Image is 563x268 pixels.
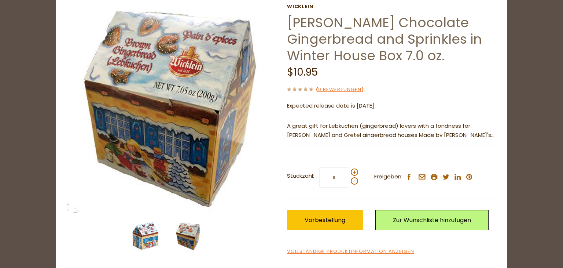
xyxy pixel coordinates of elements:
img: Wicklein Chocolate Gingerbread and Sprinkles in Winter House Box 7.0 oz. [67,4,276,213]
span: $10.95 [287,65,318,79]
a: [PERSON_NAME] Chocolate Gingerbread and Sprinkles in Winter House Box 7.0 oz. [287,13,482,65]
a: Vollständige Produktinformation anzeigen [287,248,414,256]
a: 0 Bewertungen [318,86,361,94]
a: Wicklein [287,4,496,10]
span: Vorbestellung [305,216,345,224]
span: Freigeben: [374,172,402,181]
button: Vorbestellung [287,210,363,230]
strong: Stückzahl: [287,171,314,181]
p: Expected release date is [DATE] [287,101,496,111]
img: Wicklein Chocolate Gingerbread and Sprinkles in Winter House Box 7.0 oz. [174,222,203,251]
img: Wicklein Chocolate Gingerbread and Sprinkles in Winter House Box 7.0 oz. [131,222,160,251]
a: Zur Wunschliste hinzufügen [375,210,489,230]
span: ( ) [316,86,364,93]
input: Stückzahl: [319,167,349,188]
p: A great gift for Lebkuchen (gingerbread) lovers with a fondness for [PERSON_NAME] and Gretel ging... [287,122,496,140]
